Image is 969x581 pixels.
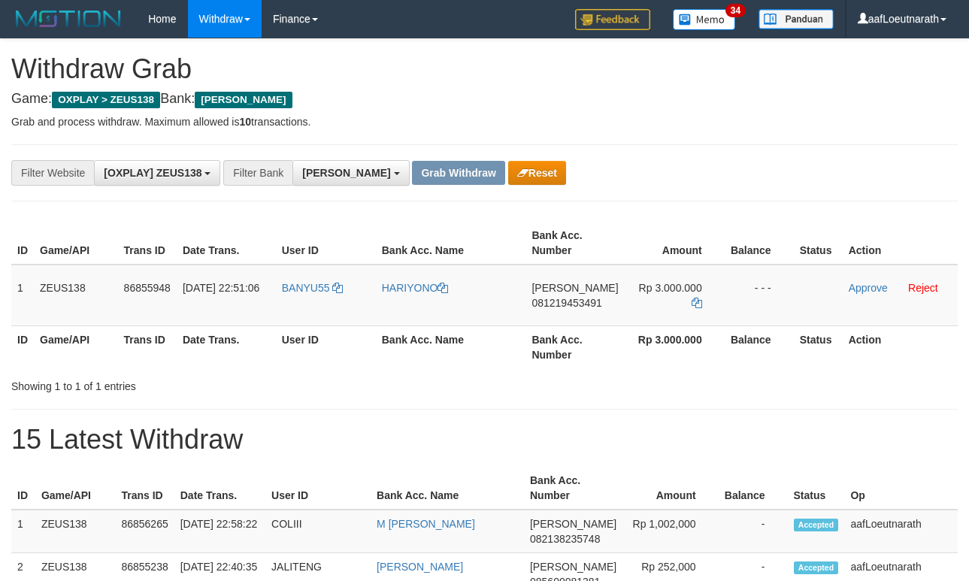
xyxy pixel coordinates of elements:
th: Status [788,467,845,510]
span: OXPLAY > ZEUS138 [52,92,160,108]
th: Date Trans. [177,325,276,368]
h1: 15 Latest Withdraw [11,425,958,455]
strong: 10 [239,116,251,128]
span: Copy 082138235748 to clipboard [530,533,600,545]
td: aafLoeutnarath [844,510,958,553]
button: Grab Withdraw [412,161,504,185]
a: HARIYONO [382,282,449,294]
td: - - - [725,265,794,326]
span: 86855948 [124,282,171,294]
th: Status [794,325,843,368]
th: Amount [622,467,718,510]
th: Status [794,222,843,265]
th: ID [11,325,34,368]
button: [PERSON_NAME] [292,160,409,186]
td: COLIII [265,510,371,553]
a: Reject [908,282,938,294]
span: [PERSON_NAME] [531,282,618,294]
th: Rp 3.000.000 [625,325,725,368]
a: Approve [849,282,888,294]
button: Reset [508,161,566,185]
a: M [PERSON_NAME] [377,518,475,530]
th: User ID [265,467,371,510]
a: Copy 3000000 to clipboard [692,297,702,309]
th: Bank Acc. Name [376,325,526,368]
td: 1 [11,265,34,326]
th: Balance [725,222,794,265]
th: Bank Acc. Name [371,467,524,510]
td: 86856265 [115,510,174,553]
a: BANYU55 [282,282,344,294]
span: [PERSON_NAME] [302,167,390,179]
span: Accepted [794,561,839,574]
img: Button%20Memo.svg [673,9,736,30]
td: Rp 1,002,000 [622,510,718,553]
th: Bank Acc. Number [525,325,624,368]
th: Balance [719,467,788,510]
button: [OXPLAY] ZEUS138 [94,160,220,186]
th: ID [11,467,35,510]
th: Bank Acc. Name [376,222,526,265]
img: MOTION_logo.png [11,8,126,30]
th: Action [843,325,958,368]
span: Rp 3.000.000 [639,282,702,294]
th: ID [11,222,34,265]
span: Copy 081219453491 to clipboard [531,297,601,309]
span: [OXPLAY] ZEUS138 [104,167,201,179]
th: Trans ID [115,467,174,510]
p: Grab and process withdraw. Maximum allowed is transactions. [11,114,958,129]
th: Date Trans. [177,222,276,265]
h1: Withdraw Grab [11,54,958,84]
span: 34 [725,4,746,17]
span: [DATE] 22:51:06 [183,282,259,294]
th: Game/API [35,467,116,510]
h4: Game: Bank: [11,92,958,107]
div: Filter Bank [223,160,292,186]
th: Action [843,222,958,265]
th: Trans ID [118,222,177,265]
div: Filter Website [11,160,94,186]
span: BANYU55 [282,282,330,294]
td: - [719,510,788,553]
th: Amount [625,222,725,265]
th: Game/API [34,325,118,368]
th: Game/API [34,222,118,265]
span: Accepted [794,519,839,531]
td: ZEUS138 [35,510,116,553]
span: [PERSON_NAME] [530,561,616,573]
th: User ID [276,222,376,265]
span: [PERSON_NAME] [195,92,292,108]
td: ZEUS138 [34,265,118,326]
td: 1 [11,510,35,553]
th: Date Trans. [174,467,265,510]
th: Bank Acc. Number [525,222,624,265]
th: User ID [276,325,376,368]
img: panduan.png [759,9,834,29]
th: Balance [725,325,794,368]
th: Bank Acc. Number [524,467,622,510]
img: Feedback.jpg [575,9,650,30]
th: Op [844,467,958,510]
div: Showing 1 to 1 of 1 entries [11,373,392,394]
th: Trans ID [118,325,177,368]
td: [DATE] 22:58:22 [174,510,265,553]
span: [PERSON_NAME] [530,518,616,530]
a: [PERSON_NAME] [377,561,463,573]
